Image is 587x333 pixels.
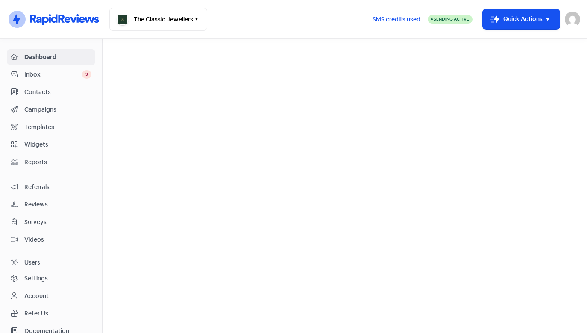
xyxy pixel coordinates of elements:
[24,70,82,79] span: Inbox
[7,179,95,195] a: Referrals
[24,105,91,114] span: Campaigns
[7,67,95,83] a: Inbox 3
[428,14,473,24] a: Sending Active
[24,235,91,244] span: Videos
[24,158,91,167] span: Reports
[7,137,95,153] a: Widgets
[24,309,91,318] span: Refer Us
[7,306,95,321] a: Refer Us
[7,102,95,118] a: Campaigns
[7,271,95,286] a: Settings
[7,197,95,212] a: Reviews
[24,292,49,301] div: Account
[483,9,560,29] button: Quick Actions
[24,123,91,132] span: Templates
[24,258,40,267] div: Users
[24,140,91,149] span: Widgets
[434,16,469,22] span: Sending Active
[7,119,95,135] a: Templates
[82,70,91,79] span: 3
[24,88,91,97] span: Contacts
[7,288,95,304] a: Account
[24,200,91,209] span: Reviews
[365,14,428,23] a: SMS credits used
[7,49,95,65] a: Dashboard
[109,8,207,31] button: The Classic Jewellers
[7,255,95,271] a: Users
[24,53,91,62] span: Dashboard
[373,15,420,24] span: SMS credits used
[565,12,580,27] img: User
[7,214,95,230] a: Surveys
[24,218,91,227] span: Surveys
[24,183,91,192] span: Referrals
[24,274,48,283] div: Settings
[7,84,95,100] a: Contacts
[7,232,95,248] a: Videos
[7,154,95,170] a: Reports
